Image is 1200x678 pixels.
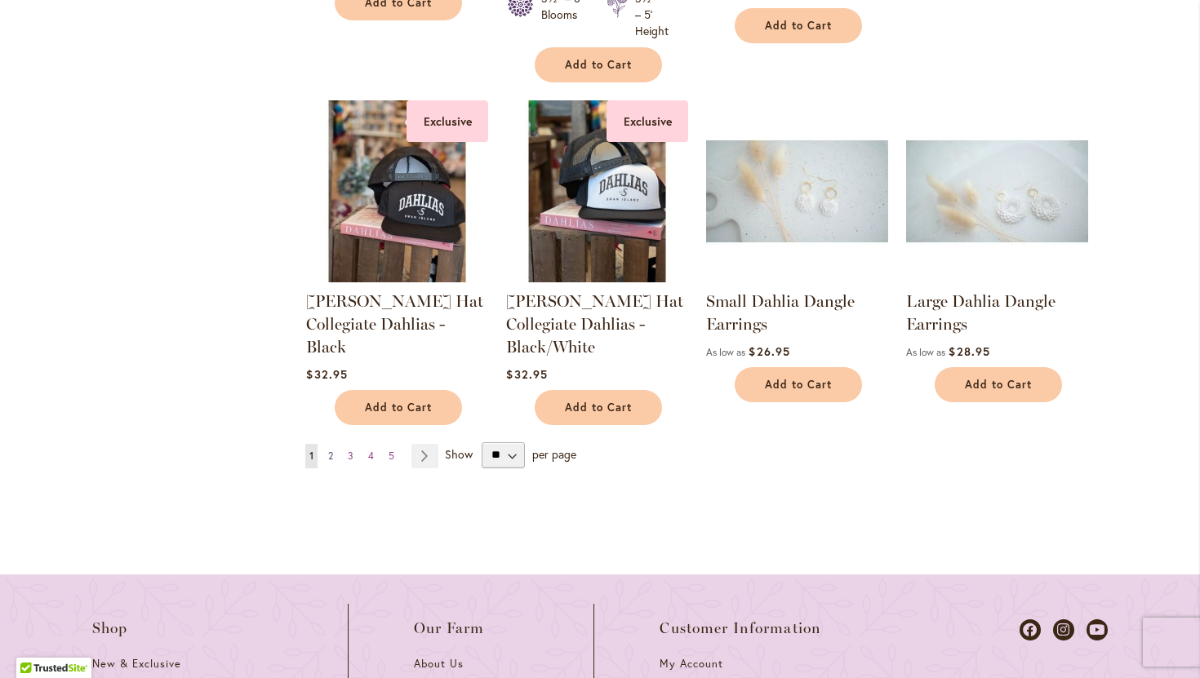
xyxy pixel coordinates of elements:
a: 3 [344,444,358,468]
a: Small Dahlia Dangle Earrings [706,291,855,334]
span: 3 [348,450,353,462]
span: $32.95 [506,366,547,382]
a: Large Dahlia Dangle Earrings [906,291,1056,334]
a: [PERSON_NAME] Hat Collegiate Dahlias - Black/White [506,291,683,357]
span: 4 [368,450,374,462]
span: 2 [328,450,333,462]
a: [PERSON_NAME] Hat Collegiate Dahlias - Black [306,291,483,357]
span: Customer Information [660,620,821,636]
iframe: Launch Accessibility Center [12,620,58,666]
button: Add to Cart [735,367,862,402]
a: Dahlias on Instagram [1053,619,1074,640]
div: Exclusive [407,100,488,142]
a: SID Grafletics Hat Collegiate Dahlias - Black/White Exclusive [506,270,688,286]
span: $26.95 [749,343,789,359]
button: Add to Cart [735,8,862,43]
span: Add to Cart [765,19,832,33]
button: Add to Cart [535,390,662,425]
span: $28.95 [949,343,989,359]
span: Add to Cart [565,58,632,72]
span: As low as [906,346,945,358]
span: About Us [414,657,464,671]
span: Our Farm [414,620,484,636]
span: My Account [660,657,723,671]
img: Small Dahlia Dangle Earrings [706,100,888,282]
button: Add to Cart [535,47,662,82]
a: Dahlias on Youtube [1087,619,1108,640]
span: per page [532,445,576,461]
span: Add to Cart [765,378,832,392]
a: Small Dahlia Dangle Earrings [706,270,888,286]
button: Add to Cart [935,367,1062,402]
span: 1 [309,450,313,462]
a: SID Grafletics Hat Collegiate Dahlias - Black Exclusive [306,270,488,286]
span: Show [445,445,473,461]
a: Dahlias on Facebook [1020,619,1041,640]
span: 5 [389,450,394,462]
div: Exclusive [607,100,688,142]
button: Add to Cart [335,390,462,425]
span: Add to Cart [365,401,432,414]
img: Large Dahlia Dangle Earrings [906,100,1088,282]
img: SID Grafletics Hat Collegiate Dahlias - Black/White [506,100,688,282]
a: 2 [324,444,337,468]
a: 4 [364,444,378,468]
span: Add to Cart [965,378,1032,392]
a: 5 [384,444,398,468]
span: As low as [706,346,745,358]
span: Add to Cart [565,401,632,414]
span: $32.95 [306,366,347,382]
span: New & Exclusive [92,657,181,671]
span: Shop [92,620,128,636]
img: SID Grafletics Hat Collegiate Dahlias - Black [306,100,488,282]
a: Large Dahlia Dangle Earrings [906,270,1088,286]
